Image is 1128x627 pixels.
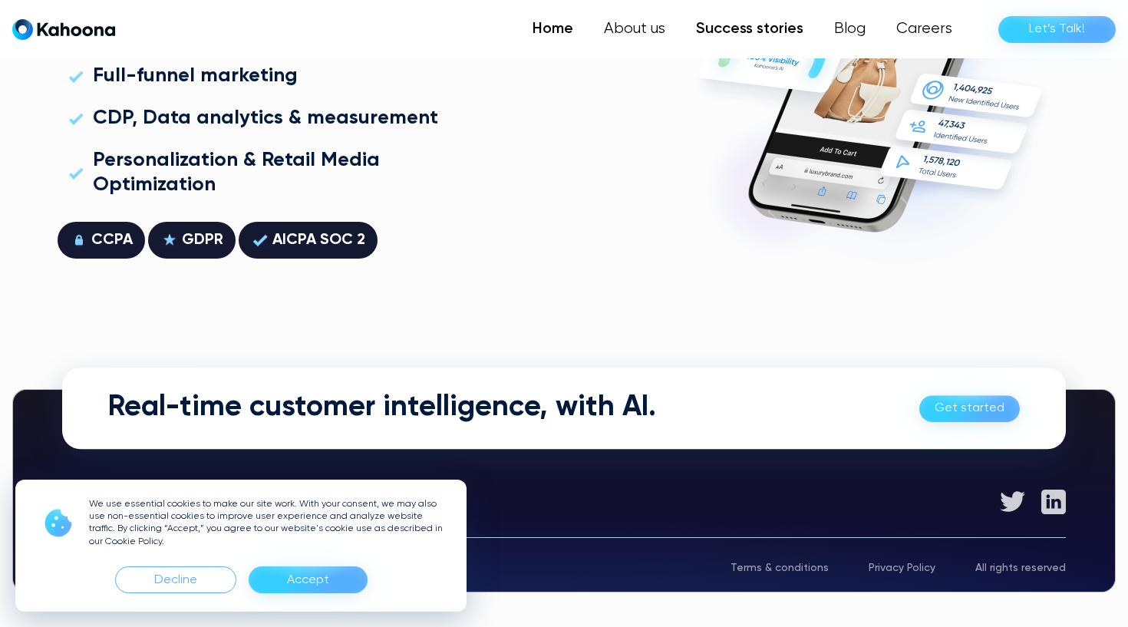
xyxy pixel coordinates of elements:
[731,563,829,573] a: Terms & conditions
[91,228,133,252] div: CCPA
[998,16,1116,43] a: Let’s Talk!
[919,395,1020,422] a: Get started
[881,14,968,45] a: Careers
[287,568,329,592] div: Accept
[93,149,439,196] div: Personalization & Retail Media Optimization
[1029,17,1085,41] div: Let’s Talk!
[249,566,368,593] div: Accept
[819,14,881,45] a: Blog
[93,64,298,88] div: Full-funnel marketing
[108,391,656,426] h2: Real-time customer intelligence, with AI.
[975,563,1066,573] div: All rights reserved
[517,14,589,45] a: Home
[115,566,236,593] div: Decline
[89,498,448,548] p: We use essential cookies to make our site work. With your consent, we may also use non-essential ...
[93,107,438,130] div: CDP, Data analytics & measurement
[869,563,935,573] a: Privacy Policy
[12,18,115,41] a: home
[272,228,365,252] div: AICPA SOC 2
[182,228,223,252] div: GDPR
[154,568,197,592] div: Decline
[681,14,819,45] a: Success stories
[589,14,681,45] a: About us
